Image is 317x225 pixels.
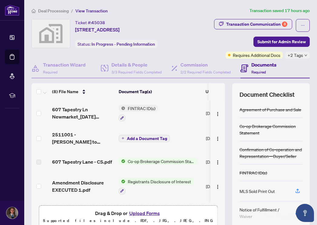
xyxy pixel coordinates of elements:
img: svg%3e [32,19,70,48]
button: Status IconFINTRAC ID(s) [119,105,158,121]
span: Amendment Disclosure EXECUTED 1.pdf [52,179,114,194]
div: Co-op Brokerage Commission Statement [239,123,302,136]
th: Document Tag(s) [116,83,203,100]
img: Logo [215,112,220,116]
img: Profile Icon [6,207,18,219]
td: [DATE] [203,150,245,173]
span: Submit for Admin Review [257,37,306,47]
span: Required [251,70,266,74]
div: Confirmation of Co-operation and Representation—Buyer/Seller [239,146,302,159]
h4: Details & People [111,61,162,68]
h4: Commission [180,61,231,68]
h4: Transaction Wizard [43,61,86,68]
span: View Transaction [75,8,108,14]
div: Agreement of Purchase and Sale [239,106,301,113]
img: Status Icon [119,105,125,112]
span: 2/2 Required Fields Completed [180,70,231,74]
button: Add a Document Tag [119,135,170,142]
button: Transaction Communication8 [214,19,292,29]
td: [DATE] [203,100,245,126]
span: Add a Document Tag [127,136,167,141]
span: Deal Processing [38,8,69,14]
div: Transaction Communication [226,19,287,29]
img: Logo [215,136,220,141]
span: Requires Additional Docs [233,52,280,58]
span: FINTRAC ID(s) [125,105,158,112]
th: (8) File Name [50,83,116,100]
span: home [31,9,36,13]
th: Upload Date [203,83,244,100]
td: [DATE] [203,126,245,150]
h4: Documents [251,61,276,68]
span: [STREET_ADDRESS] [75,26,120,33]
button: Submit for Admin Review [253,37,310,47]
span: ellipsis [301,23,305,28]
button: Upload Forms [127,209,162,217]
span: down [304,54,307,57]
div: Ticket #: [75,19,105,26]
span: 607 Tapestry Lane - CS.pdf [52,158,112,165]
img: Status Icon [119,158,125,165]
span: Drag & Drop or [95,209,162,217]
button: Open asap [296,204,314,222]
div: FINTRAC ID(s) [239,169,267,176]
button: Logo [213,133,223,143]
button: Logo [213,108,223,118]
span: +2 Tags [288,52,303,59]
td: [DATE] [203,173,245,199]
button: Status IconRegistrants Disclosure of Interest [119,178,193,194]
span: (8) File Name [52,88,78,95]
button: Status IconCo-op Brokerage Commission Statement [119,158,197,165]
button: Add a Document Tag [119,134,170,142]
img: Status Icon [119,178,125,185]
span: 45038 [91,20,105,25]
div: MLS Sold Print Out [239,188,275,194]
span: Upload Date [206,88,230,95]
span: 3/3 Required Fields Completed [111,70,162,74]
div: Notice of Fulfillment / Waiver [239,206,288,220]
button: Logo [213,181,223,191]
span: In Progress - Pending Information [91,41,155,47]
span: Document Checklist [239,90,295,99]
img: logo [5,5,19,16]
span: Co-op Brokerage Commission Statement [125,158,197,165]
div: Status: [75,40,157,48]
img: Logo [215,184,220,189]
span: plus [121,137,124,140]
img: Logo [215,160,220,165]
button: Logo [213,157,223,167]
div: 8 [282,21,287,27]
span: Registrants Disclosure of Interest [125,178,193,185]
span: Required [43,70,58,74]
span: 2511001 - [PERSON_NAME] to review.pdf [52,131,114,145]
span: 607 Tapestry Ln Newmarket_[DATE] 20_58_47.pdf [52,106,114,120]
article: Transaction saved 17 hours ago [249,7,310,14]
li: / [71,7,73,14]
